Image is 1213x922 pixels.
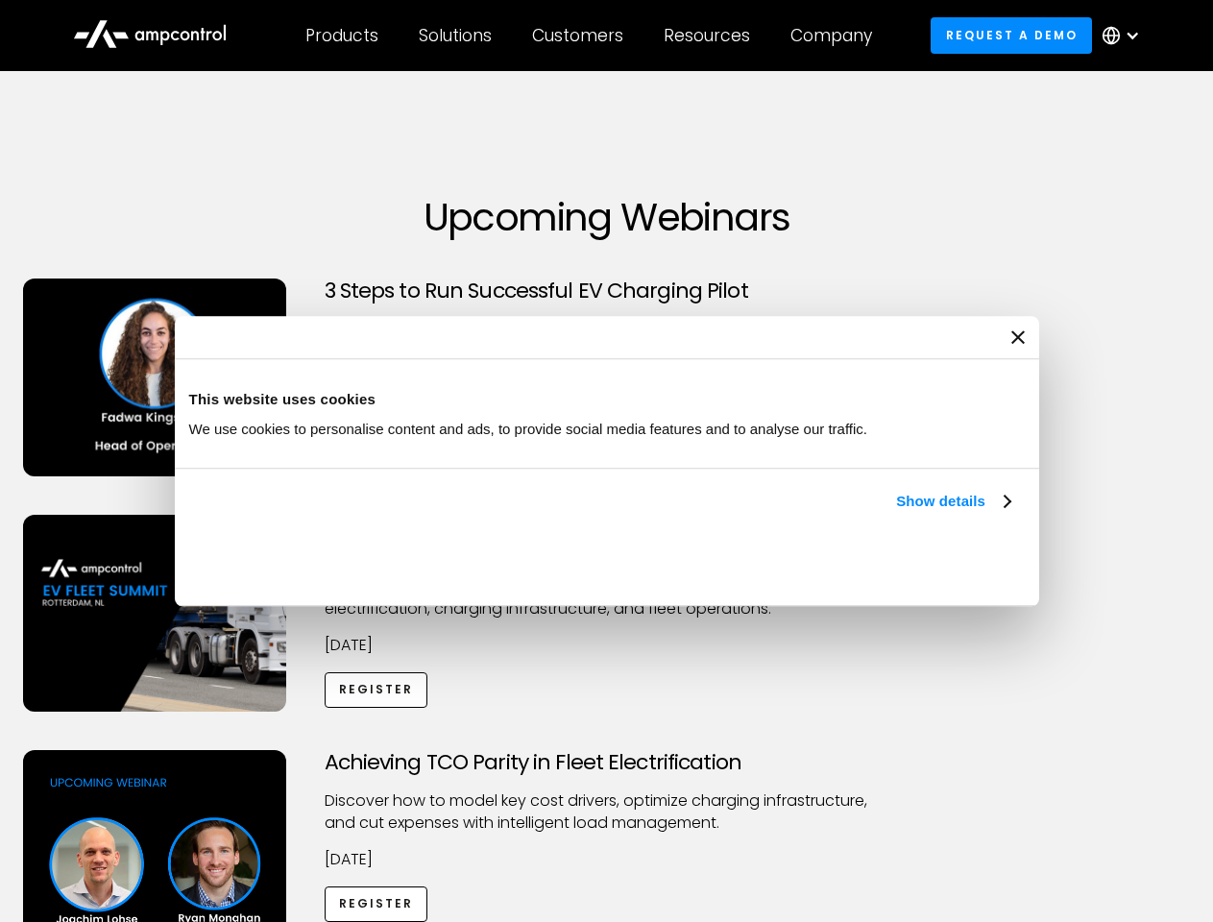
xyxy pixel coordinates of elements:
[419,25,492,46] div: Solutions
[532,25,623,46] div: Customers
[790,25,872,46] div: Company
[1011,330,1025,344] button: Close banner
[664,25,750,46] div: Resources
[305,25,378,46] div: Products
[189,421,868,437] span: We use cookies to personalise content and ads, to provide social media features and to analyse ou...
[325,672,428,708] a: Register
[741,535,1017,591] button: Okay
[896,490,1009,513] a: Show details
[325,849,889,870] p: [DATE]
[189,388,1025,411] div: This website uses cookies
[325,886,428,922] a: Register
[325,750,889,775] h3: Achieving TCO Parity in Fleet Electrification
[325,635,889,656] p: [DATE]
[23,194,1191,240] h1: Upcoming Webinars
[931,17,1092,53] a: Request a demo
[325,790,889,834] p: Discover how to model key cost drivers, optimize charging infrastructure, and cut expenses with i...
[325,279,889,303] h3: 3 Steps to Run Successful EV Charging Pilot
